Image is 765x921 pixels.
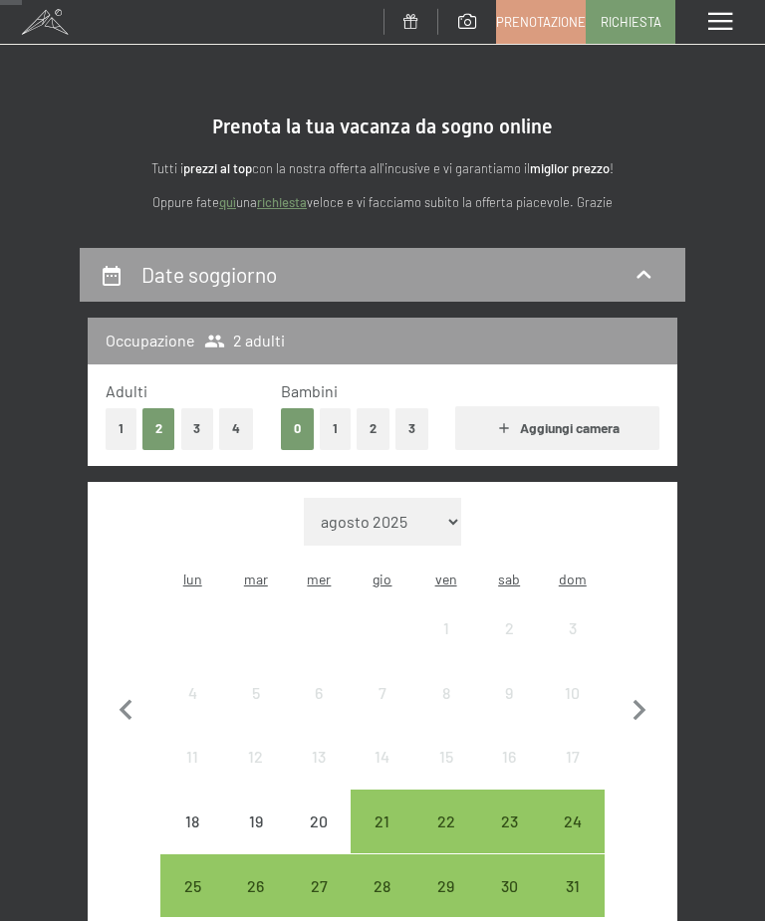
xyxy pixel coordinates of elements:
div: Fri Aug 01 2025 [414,596,478,660]
div: 6 [290,685,350,745]
a: richiesta [257,194,307,210]
div: Sat Aug 09 2025 [477,661,541,725]
div: arrivo/check-in non effettuabile [351,726,414,790]
div: arrivo/check-in non effettuabile [224,726,288,790]
div: 5 [226,685,286,745]
div: 13 [290,749,350,808]
span: 2 adulti [204,330,285,351]
abbr: martedì [244,571,268,587]
div: arrivo/check-in non effettuabile [224,661,288,725]
div: Sat Aug 02 2025 [477,596,541,660]
button: 3 [395,408,428,449]
div: arrivo/check-in possibile [351,854,414,918]
abbr: lunedì [183,571,202,587]
div: arrivo/check-in non effettuabile [541,661,605,725]
div: arrivo/check-in possibile [414,790,478,853]
div: 19 [226,813,286,873]
div: Tue Aug 19 2025 [224,790,288,853]
div: arrivo/check-in possibile [541,854,605,918]
div: Sun Aug 03 2025 [541,596,605,660]
div: 9 [479,685,539,745]
div: arrivo/check-in non effettuabile [224,790,288,853]
div: arrivo/check-in non effettuabile [477,726,541,790]
div: arrivo/check-in possibile [477,790,541,853]
div: 11 [162,749,222,808]
div: Sat Aug 16 2025 [477,726,541,790]
div: arrivo/check-in possibile [160,854,224,918]
button: 0 [281,408,314,449]
button: Mese successivo [619,498,660,919]
span: Prenota la tua vacanza da sogno online [212,115,553,138]
h2: Date soggiorno [141,262,277,287]
div: arrivo/check-in possibile [224,854,288,918]
div: arrivo/check-in non effettuabile [414,596,478,660]
div: Wed Aug 20 2025 [288,790,352,853]
button: 2 [142,408,175,449]
abbr: giovedì [373,571,391,587]
div: 21 [353,813,412,873]
button: 1 [320,408,351,449]
div: Wed Aug 06 2025 [288,661,352,725]
div: 15 [416,749,476,808]
div: Sat Aug 30 2025 [477,854,541,918]
span: Bambini [281,381,338,400]
div: 24 [543,813,603,873]
div: arrivo/check-in non effettuabile [414,726,478,790]
div: arrivo/check-in possibile [351,790,414,853]
div: arrivo/check-in non effettuabile [541,726,605,790]
div: 3 [543,620,603,680]
div: 16 [479,749,539,808]
div: 22 [416,813,476,873]
div: arrivo/check-in non effettuabile [288,790,352,853]
a: Richiesta [587,1,674,43]
div: arrivo/check-in non effettuabile [414,661,478,725]
div: Wed Aug 27 2025 [288,854,352,918]
button: Aggiungi camera [455,406,659,450]
div: Mon Aug 25 2025 [160,854,224,918]
p: Tutti i con la nostra offerta all'incusive e vi garantiamo il ! [80,158,685,179]
div: Tue Aug 12 2025 [224,726,288,790]
abbr: venerdì [435,571,457,587]
div: Mon Aug 18 2025 [160,790,224,853]
div: Mon Aug 11 2025 [160,726,224,790]
div: Fri Aug 29 2025 [414,854,478,918]
div: Fri Aug 22 2025 [414,790,478,853]
a: Prenotazione [497,1,585,43]
strong: prezzi al top [183,160,252,176]
div: arrivo/check-in non effettuabile [477,596,541,660]
div: Tue Aug 26 2025 [224,854,288,918]
div: arrivo/check-in possibile [477,854,541,918]
div: Mon Aug 04 2025 [160,661,224,725]
div: arrivo/check-in non effettuabile [160,790,224,853]
div: 10 [543,685,603,745]
a: quì [219,194,236,210]
strong: miglior prezzo [530,160,610,176]
div: arrivo/check-in non effettuabile [477,661,541,725]
div: Thu Aug 14 2025 [351,726,414,790]
button: Mese precedente [106,498,147,919]
div: Thu Aug 21 2025 [351,790,414,853]
button: 2 [357,408,389,449]
div: Thu Aug 07 2025 [351,661,414,725]
span: Richiesta [601,13,661,31]
div: 1 [416,620,476,680]
div: Tue Aug 05 2025 [224,661,288,725]
span: Prenotazione [496,13,586,31]
div: 14 [353,749,412,808]
div: arrivo/check-in possibile [414,854,478,918]
div: arrivo/check-in non effettuabile [541,596,605,660]
div: Sun Aug 24 2025 [541,790,605,853]
div: arrivo/check-in possibile [541,790,605,853]
div: arrivo/check-in possibile [288,854,352,918]
div: Wed Aug 13 2025 [288,726,352,790]
span: Adulti [106,381,147,400]
div: 7 [353,685,412,745]
abbr: mercoledì [307,571,331,587]
div: 8 [416,685,476,745]
div: arrivo/check-in non effettuabile [160,661,224,725]
div: Fri Aug 15 2025 [414,726,478,790]
div: arrivo/check-in non effettuabile [288,661,352,725]
p: Oppure fate una veloce e vi facciamo subito la offerta piacevole. Grazie [80,192,685,213]
div: Fri Aug 08 2025 [414,661,478,725]
div: arrivo/check-in non effettuabile [288,726,352,790]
